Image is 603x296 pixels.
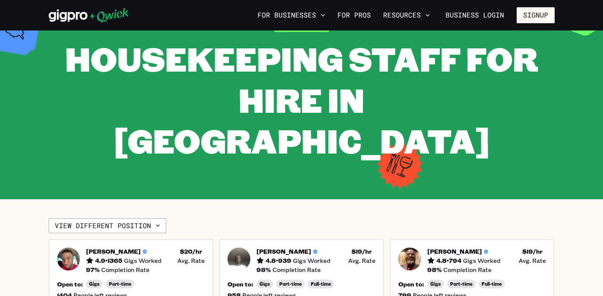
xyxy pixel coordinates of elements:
[311,281,331,287] span: Full-time
[101,266,150,274] span: Completion Rate
[439,7,511,23] a: Business Login
[95,257,123,264] h5: 4.9 • 1365
[57,280,83,288] h5: Open to:
[49,218,166,234] button: View different position
[427,248,482,255] h5: [PERSON_NAME]
[266,257,291,264] h5: 4.8 • 939
[177,257,205,264] span: Avg. Rate
[272,266,321,274] span: Completion Rate
[334,9,374,22] a: For Pros
[293,257,331,264] span: Gigs Worked
[463,257,501,264] span: Gigs Worked
[180,248,202,255] h5: $ 20 /hr
[256,266,271,274] h5: 98 %
[86,266,100,274] h5: 97 %
[430,281,441,287] span: Gigs
[65,37,538,162] span: Housekeeping Staff for Hire in [GEOGRAPHIC_DATA]
[255,9,328,22] button: For Businesses
[398,248,421,270] img: Pro headshot
[228,280,253,288] h5: Open to:
[124,257,162,264] span: Gigs Worked
[522,248,543,255] h5: $ 19 /hr
[398,280,424,288] h5: Open to:
[482,281,502,287] span: Full-time
[259,281,270,287] span: Gigs
[109,281,131,287] span: Part-time
[519,257,546,264] span: Avg. Rate
[352,248,372,255] h5: $ 19 /hr
[256,248,311,255] h5: [PERSON_NAME]
[57,248,80,270] img: Pro headshot
[450,281,473,287] span: Part-time
[279,281,302,287] span: Part-time
[228,248,250,270] img: Pro headshot
[89,281,100,287] span: Gigs
[348,257,375,264] span: Avg. Rate
[436,257,461,264] h5: 4.8 • 794
[427,266,442,274] h5: 98 %
[517,7,555,23] button: Signup
[380,9,433,22] button: Resources
[443,266,492,274] span: Completion Rate
[86,248,141,255] h5: [PERSON_NAME]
